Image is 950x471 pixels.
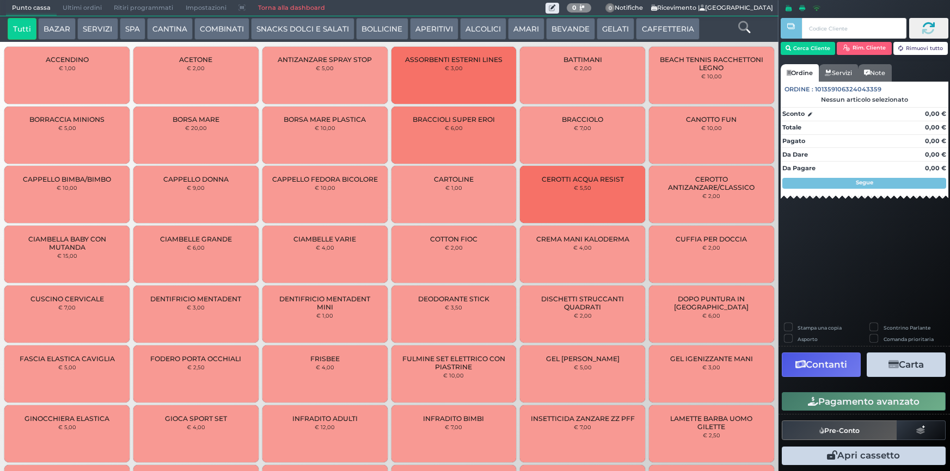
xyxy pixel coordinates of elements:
[24,414,109,423] span: GINOCCHIERA ELASTICA
[284,115,366,123] span: BORSA MARE PLASTICA
[531,414,635,423] span: INSETTICIDA ZANZARE ZZ PFF
[316,244,334,251] small: € 4,00
[546,18,595,40] button: BEVANDE
[701,73,722,79] small: € 10,00
[180,1,232,16] span: Impostazioni
[893,42,948,55] button: Rimuovi tutto
[563,55,602,64] span: BATTIMANI
[316,312,333,319] small: € 1,00
[160,235,232,243] span: CIAMBELLE GRANDE
[702,244,720,251] small: € 2,00
[29,115,105,123] span: BORRACCIA MINIONS
[597,18,634,40] button: GELATI
[574,125,591,131] small: € 7,00
[58,364,76,370] small: € 5,00
[445,424,462,430] small: € 7,00
[782,151,808,158] strong: Da Dare
[187,184,205,191] small: € 9,00
[782,392,946,411] button: Pagamento avanzato
[165,414,227,423] span: GIOCA SPORT SET
[413,115,495,123] span: BRACCIOLI SUPER EROI
[46,55,89,64] span: ACCENDINO
[292,414,358,423] span: INFRADITO ADULTI
[686,115,737,123] span: CANOTTO FUN
[782,420,897,440] button: Pre-Conto
[658,414,765,431] span: LAMETTE BARBA UOMO GILETTE
[293,235,356,243] span: CIAMBELLE VARIE
[434,175,474,183] span: CARTOLINE
[536,235,629,243] span: CREMA MANI KALODERMA
[59,65,76,71] small: € 1,00
[574,65,592,71] small: € 2,00
[430,235,477,243] span: COTTON FIOC
[884,336,934,343] label: Comanda prioritaria
[798,336,818,343] label: Asporto
[187,424,205,430] small: € 4,00
[14,235,120,251] span: CIAMBELLA BABY CON MUTANDA
[798,324,842,331] label: Stampa una copia
[445,184,462,191] small: € 1,00
[445,65,463,71] small: € 3,00
[423,414,484,423] span: INFRADITO BIMBI
[315,184,335,191] small: € 10,00
[925,164,946,172] strong: 0,00 €
[815,85,881,94] span: 101359106324043359
[605,3,615,13] span: 0
[658,175,765,191] span: CEROTTO ANTIZANZARE/CLASSICO
[194,18,249,40] button: COMBINATI
[572,4,577,11] b: 0
[57,252,77,259] small: € 15,00
[573,244,592,251] small: € 4,00
[858,64,891,82] a: Note
[542,175,624,183] span: CEROTTI ACQUA RESIST
[925,137,946,145] strong: 0,00 €
[58,304,76,311] small: € 7,00
[856,179,873,186] strong: Segue
[38,18,76,40] button: BAZAR
[57,1,108,16] span: Ultimi ordini
[272,295,378,311] span: DENTIFRICIO MENTADENT MINI
[782,137,805,145] strong: Pagato
[574,184,591,191] small: € 5,50
[445,125,463,131] small: € 6,00
[120,18,145,40] button: SPA
[925,151,946,158] strong: 0,00 €
[30,295,104,303] span: CUSCINO CERVICALE
[782,109,805,119] strong: Sconto
[58,125,76,131] small: € 5,00
[252,1,330,16] a: Torna alla dashboard
[562,115,603,123] span: BRACCIOLO
[8,18,36,40] button: Tutti
[445,304,462,311] small: € 3,50
[925,123,946,131] strong: 0,00 €
[443,372,464,379] small: € 10,00
[703,432,720,438] small: € 2,50
[636,18,699,40] button: CAFFETTERIA
[23,175,111,183] span: CAPPELLO BIMBA/BIMBO
[782,352,861,377] button: Contanti
[147,18,193,40] button: CANTINA
[316,65,334,71] small: € 5,00
[6,1,57,16] span: Punto cassa
[445,244,463,251] small: € 2,00
[400,355,507,371] span: FULMINE SET ELETTRICO CON PIASTRINE
[187,244,205,251] small: € 6,00
[782,123,801,131] strong: Totale
[278,55,372,64] span: ANTIZANZARE SPRAY STOP
[418,295,489,303] span: DEODORANTE STICK
[701,125,722,131] small: € 10,00
[702,364,720,370] small: € 3,00
[782,164,816,172] strong: Da Pagare
[819,64,858,82] a: Servizi
[867,352,946,377] button: Carta
[163,175,229,183] span: CAPPELLO DONNA
[837,42,892,55] button: Rim. Cliente
[272,175,378,183] span: CAPPELLO FEDORA BICOLORE
[356,18,408,40] button: BOLLICINE
[150,295,241,303] span: DENTIFRICIO MENTADENT
[315,424,335,430] small: € 12,00
[574,312,592,319] small: € 2,00
[77,18,118,40] button: SERVIZI
[310,355,340,363] span: FRISBEE
[251,18,354,40] button: SNACKS DOLCI E SALATI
